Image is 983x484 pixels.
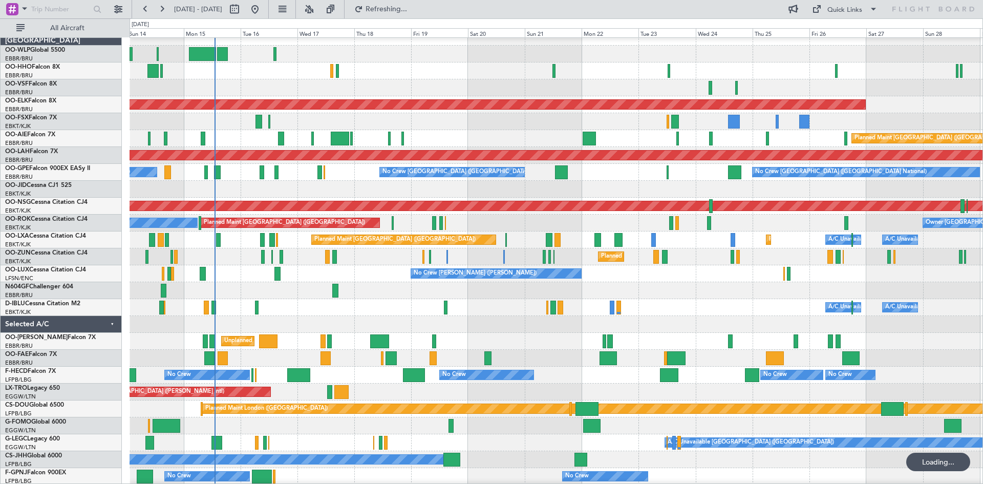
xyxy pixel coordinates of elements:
span: G-LEGC [5,436,27,442]
a: EBBR/BRU [5,359,33,367]
div: Tue 23 [638,28,695,37]
div: Sun 28 [923,28,980,37]
a: EBKT/KJK [5,122,31,130]
div: Unplanned Maint [GEOGRAPHIC_DATA] ([PERSON_NAME] Intl) [58,384,224,399]
span: D-IBLU [5,301,25,307]
span: N604GF [5,284,29,290]
a: EBBR/BRU [5,55,33,62]
div: Wed 24 [696,28,753,37]
div: Planned Maint [GEOGRAPHIC_DATA] ([GEOGRAPHIC_DATA]) [314,232,476,247]
a: EBKT/KJK [5,190,31,198]
span: G-FOMO [5,419,31,425]
a: OO-ROKCessna Citation CJ4 [5,216,88,222]
a: N604GFChallenger 604 [5,284,73,290]
div: No Crew [763,367,787,383]
a: D-IBLUCessna Citation M2 [5,301,80,307]
span: OO-VSF [5,81,29,87]
a: OO-FSXFalcon 7X [5,115,57,121]
a: OO-GPEFalcon 900EX EASy II [5,165,90,172]
a: EBBR/BRU [5,342,33,350]
a: EBBR/BRU [5,139,33,147]
a: CS-DOUGlobal 6500 [5,402,64,408]
div: Sat 27 [866,28,923,37]
div: Fri 19 [411,28,468,37]
div: A/C Unavailable [885,232,928,247]
button: All Aircraft [11,20,111,36]
a: OO-WLPGlobal 5500 [5,47,65,53]
a: OO-VSFFalcon 8X [5,81,57,87]
a: OO-FAEFalcon 7X [5,351,57,357]
div: Fri 26 [809,28,866,37]
div: Planned Maint Kortrijk-[GEOGRAPHIC_DATA] [769,232,888,247]
div: No Crew [GEOGRAPHIC_DATA] ([GEOGRAPHIC_DATA] National) [755,164,927,180]
span: OO-ZUN [5,250,31,256]
a: OO-ZUNCessna Citation CJ4 [5,250,88,256]
a: OO-AIEFalcon 7X [5,132,55,138]
span: OO-FSX [5,115,29,121]
div: Planned Maint London ([GEOGRAPHIC_DATA]) [205,401,328,416]
div: No Crew [442,367,466,383]
a: EGGW/LTN [5,393,36,401]
div: No Crew [GEOGRAPHIC_DATA] ([GEOGRAPHIC_DATA] National) [382,164,554,180]
a: F-HECDFalcon 7X [5,368,56,374]
a: EBBR/BRU [5,291,33,299]
a: OO-[PERSON_NAME]Falcon 7X [5,334,96,341]
span: All Aircraft [27,25,108,32]
button: Refreshing... [350,1,411,17]
span: OO-HHO [5,64,32,70]
a: OO-HHOFalcon 8X [5,64,60,70]
span: OO-ELK [5,98,28,104]
a: EBKT/KJK [5,207,31,215]
span: OO-FAE [5,351,29,357]
a: EBKT/KJK [5,224,31,232]
div: Sat 20 [468,28,525,37]
a: OO-NSGCessna Citation CJ4 [5,199,88,205]
a: OO-LXACessna Citation CJ4 [5,233,86,239]
a: EBBR/BRU [5,173,33,181]
div: [DATE] [132,20,149,29]
div: Tue 16 [241,28,297,37]
span: OO-LAH [5,149,30,155]
div: Wed 17 [297,28,354,37]
div: Mon 15 [184,28,241,37]
div: Sun 21 [525,28,582,37]
a: EBBR/BRU [5,106,33,113]
div: Loading... [906,453,970,471]
span: CS-JHH [5,453,27,459]
span: F-GPNJ [5,470,27,476]
input: Trip Number [31,2,90,17]
div: No Crew [565,469,589,484]
a: EBKT/KJK [5,308,31,316]
a: G-FOMOGlobal 6000 [5,419,66,425]
button: Quick Links [807,1,883,17]
span: F-HECD [5,368,28,374]
div: Quick Links [827,5,862,15]
div: Planned Maint [GEOGRAPHIC_DATA] ([GEOGRAPHIC_DATA]) [204,215,365,230]
span: OO-AIE [5,132,27,138]
span: OO-GPE [5,165,29,172]
a: G-LEGCLegacy 600 [5,436,60,442]
span: LX-TRO [5,385,27,391]
div: Thu 18 [354,28,411,37]
a: EGGW/LTN [5,444,36,451]
div: No Crew [167,367,191,383]
div: No Crew [167,469,191,484]
a: LFPB/LBG [5,376,32,384]
div: No Crew [828,367,852,383]
a: EBBR/BRU [5,72,33,79]
div: Unplanned Maint [GEOGRAPHIC_DATA] ([GEOGRAPHIC_DATA] National) [224,333,417,349]
a: EBBR/BRU [5,89,33,96]
a: OO-ELKFalcon 8X [5,98,56,104]
a: CS-JHHGlobal 6000 [5,453,62,459]
a: OO-JIDCessna CJ1 525 [5,182,72,188]
a: LFPB/LBG [5,410,32,417]
span: OO-LUX [5,267,29,273]
span: [DATE] - [DATE] [174,5,222,14]
a: LFSN/ENC [5,275,33,282]
div: No Crew [PERSON_NAME] ([PERSON_NAME]) [414,266,537,281]
a: EBKT/KJK [5,241,31,248]
div: Mon 22 [582,28,638,37]
div: A/C Unavailable [GEOGRAPHIC_DATA] ([GEOGRAPHIC_DATA]) [668,435,834,450]
span: Refreshing... [365,6,408,13]
a: OO-LAHFalcon 7X [5,149,58,155]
